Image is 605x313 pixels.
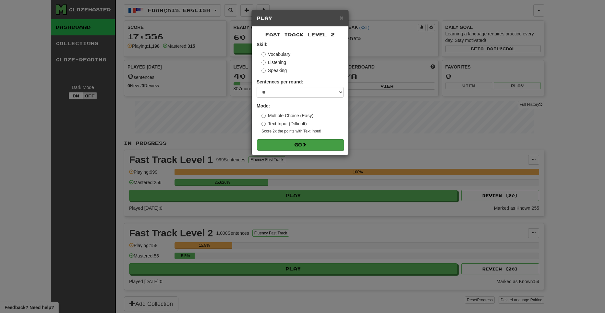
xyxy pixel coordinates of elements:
[261,69,266,73] input: Speaking
[257,79,303,85] label: Sentences per round:
[265,32,335,37] span: Fast Track Level 2
[261,129,344,134] small: Score 2x the points with Text Input !
[261,59,286,66] label: Listening
[261,67,287,74] label: Speaking
[261,122,266,126] input: Text Input (Difficult)
[257,139,344,150] button: Go
[261,52,266,56] input: Vocabulary
[261,114,266,118] input: Multiple Choice (Easy)
[257,103,270,108] strong: Mode:
[261,51,290,57] label: Vocabulary
[257,42,267,47] strong: Skill:
[261,60,266,65] input: Listening
[340,14,344,21] span: ×
[261,120,307,127] label: Text Input (Difficult)
[340,14,344,21] button: Close
[257,15,344,21] h5: Play
[261,112,313,119] label: Multiple Choice (Easy)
